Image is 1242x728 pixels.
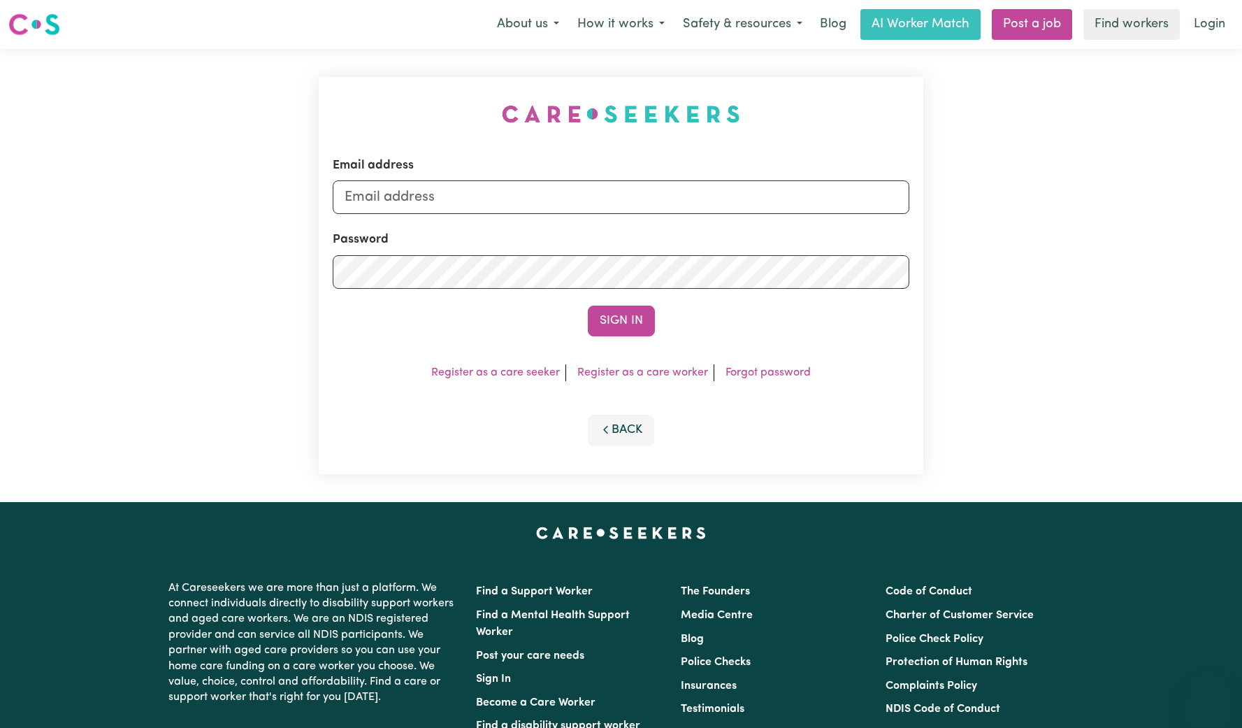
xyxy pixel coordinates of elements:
[1083,9,1180,40] a: Find workers
[476,650,584,662] a: Post your care needs
[681,634,704,645] a: Blog
[568,10,674,39] button: How it works
[681,586,750,597] a: The Founders
[333,231,389,249] label: Password
[681,610,753,621] a: Media Centre
[476,697,595,708] a: Become a Care Worker
[8,12,60,37] img: Careseekers logo
[886,680,977,692] a: Complaints Policy
[681,680,737,692] a: Insurances
[488,10,568,39] button: About us
[886,704,1000,715] a: NDIS Code of Conduct
[992,9,1072,40] a: Post a job
[811,9,855,40] a: Blog
[1185,9,1234,40] a: Login
[588,415,655,445] button: Back
[674,10,811,39] button: Safety & resources
[476,586,593,597] a: Find a Support Worker
[476,673,511,685] a: Sign In
[333,157,414,175] label: Email address
[860,9,981,40] a: AI Worker Match
[681,657,751,668] a: Police Checks
[1186,672,1231,717] iframe: Button to launch messaging window
[886,634,983,645] a: Police Check Policy
[681,704,744,715] a: Testimonials
[168,575,459,711] p: At Careseekers we are more than just a platform. We connect individuals directly to disability su...
[725,367,811,378] a: Forgot password
[431,367,560,378] a: Register as a care seeker
[886,586,972,597] a: Code of Conduct
[886,657,1027,668] a: Protection of Human Rights
[886,610,1034,621] a: Charter of Customer Service
[8,8,60,41] a: Careseekers logo
[333,180,909,214] input: Email address
[536,527,706,538] a: Careseekers home page
[476,610,630,638] a: Find a Mental Health Support Worker
[588,306,655,336] button: Sign In
[577,367,708,378] a: Register as a care worker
